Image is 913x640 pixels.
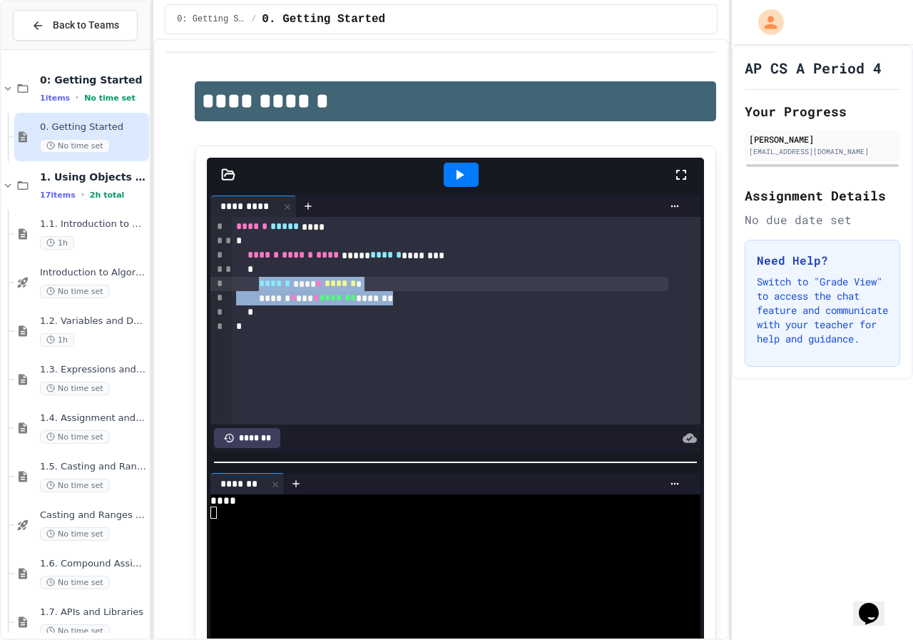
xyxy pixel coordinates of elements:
[40,139,110,153] span: No time set
[40,285,110,298] span: No time set
[40,412,146,425] span: 1.4. Assignment and Input
[84,93,136,103] span: No time set
[40,624,110,638] span: No time set
[40,430,110,444] span: No time set
[40,218,146,230] span: 1.1. Introduction to Algorithms, Programming, and Compilers
[40,479,110,492] span: No time set
[749,146,896,157] div: [EMAIL_ADDRESS][DOMAIN_NAME]
[177,14,245,25] span: 0: Getting Started
[53,18,119,33] span: Back to Teams
[757,252,888,269] h3: Need Help?
[90,191,125,200] span: 2h total
[40,236,74,250] span: 1h
[40,461,146,473] span: 1.5. Casting and Ranges of Values
[40,333,74,347] span: 1h
[40,382,110,395] span: No time set
[40,121,146,133] span: 0. Getting Started
[745,101,900,121] h2: Your Progress
[745,58,882,78] h1: AP CS A Period 4
[745,211,900,228] div: No due date set
[749,133,896,146] div: [PERSON_NAME]
[745,186,900,205] h2: Assignment Details
[40,576,110,589] span: No time set
[40,73,146,86] span: 0: Getting Started
[40,171,146,183] span: 1. Using Objects and Methods
[757,275,888,346] p: Switch to "Grade View" to access the chat feature and communicate with your teacher for help and ...
[40,364,146,376] span: 1.3. Expressions and Output [New]
[13,10,138,41] button: Back to Teams
[40,93,70,103] span: 1 items
[251,14,256,25] span: /
[40,267,146,279] span: Introduction to Algorithms, Programming, and Compilers
[40,315,146,327] span: 1.2. Variables and Data Types
[743,6,787,39] div: My Account
[40,606,146,619] span: 1.7. APIs and Libraries
[853,583,899,626] iframe: chat widget
[40,527,110,541] span: No time set
[81,189,84,200] span: •
[262,11,385,28] span: 0. Getting Started
[76,92,78,103] span: •
[40,509,146,522] span: Casting and Ranges of variables - Quiz
[40,191,76,200] span: 17 items
[40,558,146,570] span: 1.6. Compound Assignment Operators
